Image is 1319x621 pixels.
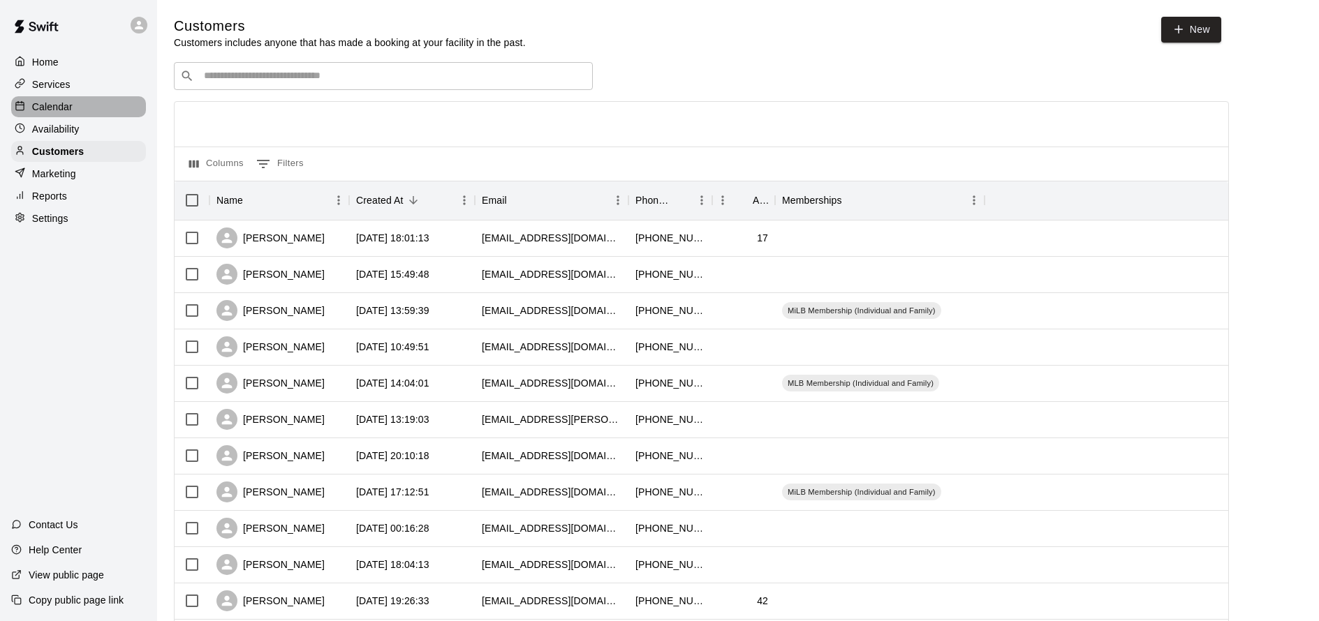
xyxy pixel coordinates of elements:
[842,190,862,210] button: Sort
[782,305,941,316] span: MiLB Membership (Individual and Family)
[482,181,507,220] div: Email
[404,190,423,210] button: Sort
[11,119,146,140] a: Availability
[216,554,325,575] div: [PERSON_NAME]
[482,376,621,390] div: theodorekim@outlook.com
[782,377,939,389] span: MLB Membership (Individual and Family)
[635,412,705,426] div: +19073608324
[482,521,621,535] div: kbsalle@gmail.com
[475,181,628,220] div: Email
[209,181,349,220] div: Name
[349,181,475,220] div: Created At
[32,55,59,69] p: Home
[482,594,621,608] div: longkj1982@gmail.com
[672,190,691,210] button: Sort
[635,181,672,220] div: Phone Number
[356,558,429,571] div: 2025-08-09 18:04:13
[775,181,985,220] div: Memberships
[186,153,247,175] button: Select columns
[782,484,941,500] div: MiLB Membership (Individual and Family)
[782,181,842,220] div: Memberships
[216,409,325,430] div: [PERSON_NAME]
[216,300,325,321] div: [PERSON_NAME]
[635,340,705,354] div: +19072506633
[216,481,325,502] div: [PERSON_NAME]
[628,181,712,220] div: Phone Number
[11,96,146,117] a: Calendar
[356,376,429,390] div: 2025-08-13 14:04:01
[29,543,82,557] p: Help Center
[482,485,621,499] div: akforty@gmail.com
[11,74,146,95] a: Services
[356,485,429,499] div: 2025-08-12 17:12:51
[32,211,68,225] p: Settings
[216,336,325,357] div: [PERSON_NAME]
[216,445,325,466] div: [PERSON_NAME]
[174,62,593,90] div: Search customers by name or email
[11,163,146,184] a: Marketing
[635,558,705,571] div: +19077999182
[356,267,429,281] div: 2025-08-15 15:49:48
[11,52,146,73] a: Home
[635,304,705,317] div: +19073858371
[482,558,621,571] div: jaraddf@gmail.com
[216,590,325,611] div: [PERSON_NAME]
[635,521,705,535] div: +18083419009
[32,144,84,158] p: Customers
[32,189,67,203] p: Reports
[253,153,307,175] button: Show filters
[482,267,621,281] div: dgsdp@hotmail.com
[507,190,526,210] button: Sort
[607,190,628,211] button: Menu
[32,122,80,136] p: Availability
[356,181,404,220] div: Created At
[635,449,705,463] div: +15058035083
[782,486,941,497] span: MiLB Membership (Individual and Family)
[216,227,325,248] div: [PERSON_NAME]
[356,521,429,535] div: 2025-08-12 00:16:28
[964,190,985,211] button: Menu
[454,190,475,211] button: Menu
[482,449,621,463] div: karynnunezmd@gmail.com
[216,518,325,539] div: [PERSON_NAME]
[712,181,775,220] div: Age
[356,594,429,608] div: 2025-08-08 19:26:33
[356,449,429,463] div: 2025-08-12 20:10:18
[635,231,705,245] div: +19079538034
[356,231,429,245] div: 2025-08-15 18:01:13
[29,593,124,607] p: Copy public page link
[482,340,621,354] div: mjpatt75@gmail.com
[11,186,146,207] a: Reports
[635,594,705,608] div: +19078543900
[635,267,705,281] div: +19077175986
[174,17,526,36] h5: Customers
[482,412,621,426] div: michaelm.boudreau@gmail.com
[356,304,429,317] div: 2025-08-15 13:59:39
[243,190,263,210] button: Sort
[29,568,104,582] p: View public page
[782,375,939,391] div: MLB Membership (Individual and Family)
[216,264,325,285] div: [PERSON_NAME]
[29,518,78,532] p: Contact Us
[1161,17,1221,43] a: New
[356,340,429,354] div: 2025-08-14 10:49:51
[174,36,526,50] p: Customers includes anyone that has made a booking at your facility in the past.
[482,231,621,245] div: akjaydo@icloud.com
[356,412,429,426] div: 2025-08-13 13:19:03
[712,190,733,211] button: Menu
[635,376,705,390] div: +13602026637
[11,141,146,162] a: Customers
[691,190,712,211] button: Menu
[753,181,768,220] div: Age
[328,190,349,211] button: Menu
[11,208,146,229] a: Settings
[216,181,243,220] div: Name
